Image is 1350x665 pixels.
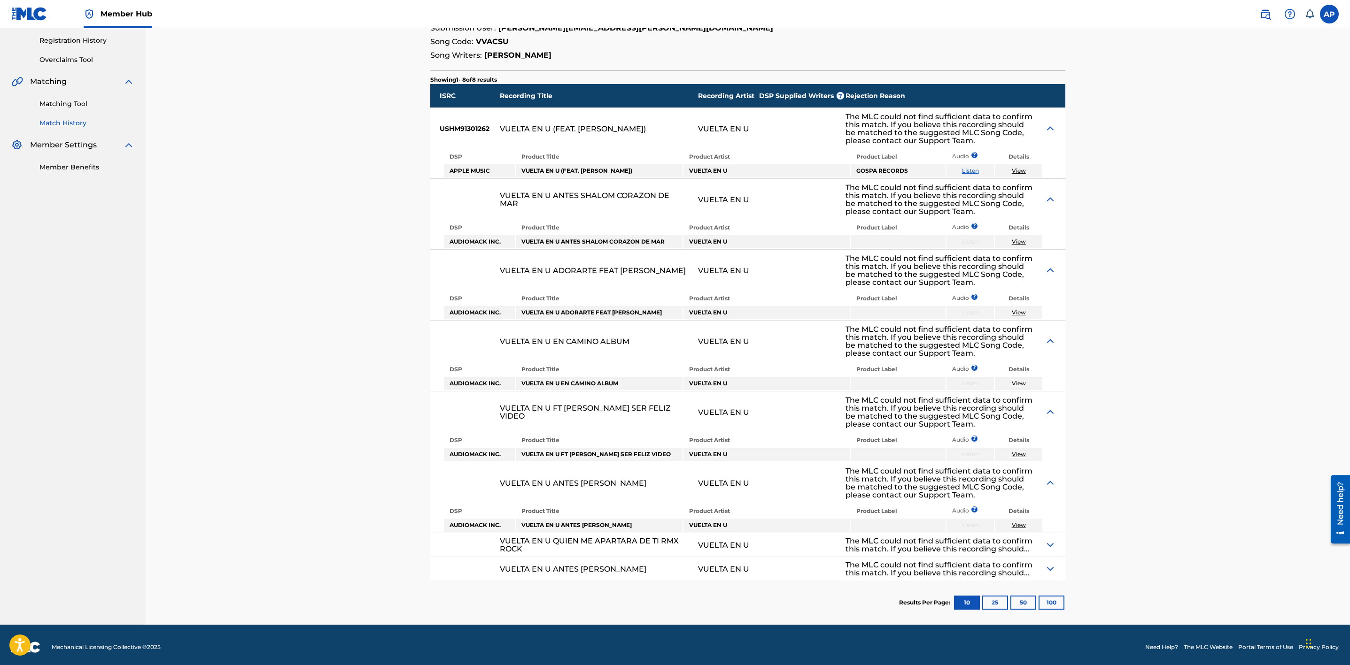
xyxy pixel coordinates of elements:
[1303,620,1350,665] div: Widget de chat
[1260,8,1271,20] img: search
[1145,643,1178,651] a: Need Help?
[123,76,134,87] img: expand
[698,337,749,345] div: VUELTA EN U
[1045,539,1056,550] img: Expand Icon
[123,139,134,151] img: expand
[1045,406,1056,418] img: Expand Icon
[683,292,850,305] th: Product Artist
[444,235,515,248] td: AUDIOMACK INC.
[947,506,958,515] p: Audio
[39,118,134,128] a: Match History
[500,84,698,107] div: Recording Title
[476,37,509,46] strong: VVACSU
[516,434,682,447] th: Product Title
[52,643,161,651] span: Mechanical Licensing Collective © 2025
[962,167,979,174] a: Listen
[1238,643,1293,651] a: Portal Terms of Use
[698,408,749,416] div: VUELTA EN U
[39,55,134,65] a: Overclaims Tool
[947,436,958,444] p: Audio
[1045,563,1056,574] img: Expand Icon
[995,434,1042,447] th: Details
[1045,123,1056,134] img: Expand Icon
[846,254,1033,286] div: The MLC could not find sufficient data to confirm this match. If you believe this recording shoul...
[500,565,646,573] div: VUELTA EN U ANTES [PERSON_NAME]
[698,479,749,487] div: VUELTA EN U
[430,84,500,107] div: ISRC
[698,541,749,549] div: VUELTA EN U
[11,76,23,87] img: Matching
[995,363,1042,376] th: Details
[846,396,1033,428] div: The MLC could not find sufficient data to confirm this match. If you believe this recording shoul...
[846,467,1033,499] div: The MLC could not find sufficient data to confirm this match. If you believe this recording shoul...
[846,84,1044,107] div: Rejection Reason
[84,8,95,20] img: Top Rightsholder
[698,196,749,204] div: VUELTA EN U
[500,537,688,553] div: VUELTA EN U QUIEN ME APARTARA DE TI RMX ROCK
[947,379,994,388] p: Listen
[899,598,953,607] p: Results Per Page:
[444,448,515,461] td: AUDIOMACK INC.
[444,221,515,234] th: DSP
[444,150,515,163] th: DSP
[516,363,682,376] th: Product Title
[995,221,1042,234] th: Details
[698,565,749,573] div: VUELTA EN U
[30,139,97,151] span: Member Settings
[11,7,47,21] img: MLC Logo
[947,521,994,529] p: Listen
[430,108,500,149] div: USHM91301262
[683,448,850,461] td: VUELTA EN U
[444,519,515,532] td: AUDIOMACK INC.
[851,150,946,163] th: Product Label
[846,113,1033,145] div: The MLC could not find sufficient data to confirm this match. If you believe this recording shoul...
[516,292,682,305] th: Product Title
[683,504,850,518] th: Product Artist
[516,221,682,234] th: Product Title
[846,537,1033,553] div: The MLC could not find sufficient data to confirm this match. If you believe this recording shoul...
[698,125,749,133] div: VUELTA EN U
[947,294,958,302] p: Audio
[516,164,682,177] td: VUELTA EN U (FEAT. [PERSON_NAME])
[1303,620,1350,665] iframe: Chat Widget
[1045,336,1056,347] img: Expand Icon
[683,164,850,177] td: VUELTA EN U
[947,237,994,246] p: Listen
[954,596,980,610] button: 10
[1012,451,1026,458] a: View
[11,139,23,151] img: Member Settings
[30,76,67,87] span: Matching
[430,76,497,84] p: Showing 1 - 8 of 8 results
[500,479,646,487] div: VUELTA EN U ANTES [PERSON_NAME]
[995,150,1042,163] th: Details
[995,504,1042,518] th: Details
[39,36,134,46] a: Registration History
[1324,471,1350,547] iframe: Resource Center
[683,519,850,532] td: VUELTA EN U
[1012,380,1026,387] a: View
[683,306,850,319] td: VUELTA EN U
[101,8,152,19] span: Member Hub
[516,377,682,390] td: VUELTA EN U EN CAMINO ALBUM
[851,504,946,518] th: Product Label
[947,152,958,161] p: Audio
[837,92,844,99] span: ?
[1045,265,1056,276] img: Expand Icon
[430,51,482,60] span: Song Writers:
[683,150,850,163] th: Product Artist
[1305,9,1314,19] div: Notifications
[444,377,515,390] td: AUDIOMACK INC.
[851,434,946,447] th: Product Label
[1012,238,1026,245] a: View
[759,84,846,107] div: DSP Supplied Writers
[444,306,515,319] td: AUDIOMACK INC.
[851,221,946,234] th: Product Label
[1012,309,1026,316] a: View
[500,337,629,345] div: VUELTA EN U EN CAMINO ALBUM
[1320,5,1339,23] div: User Menu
